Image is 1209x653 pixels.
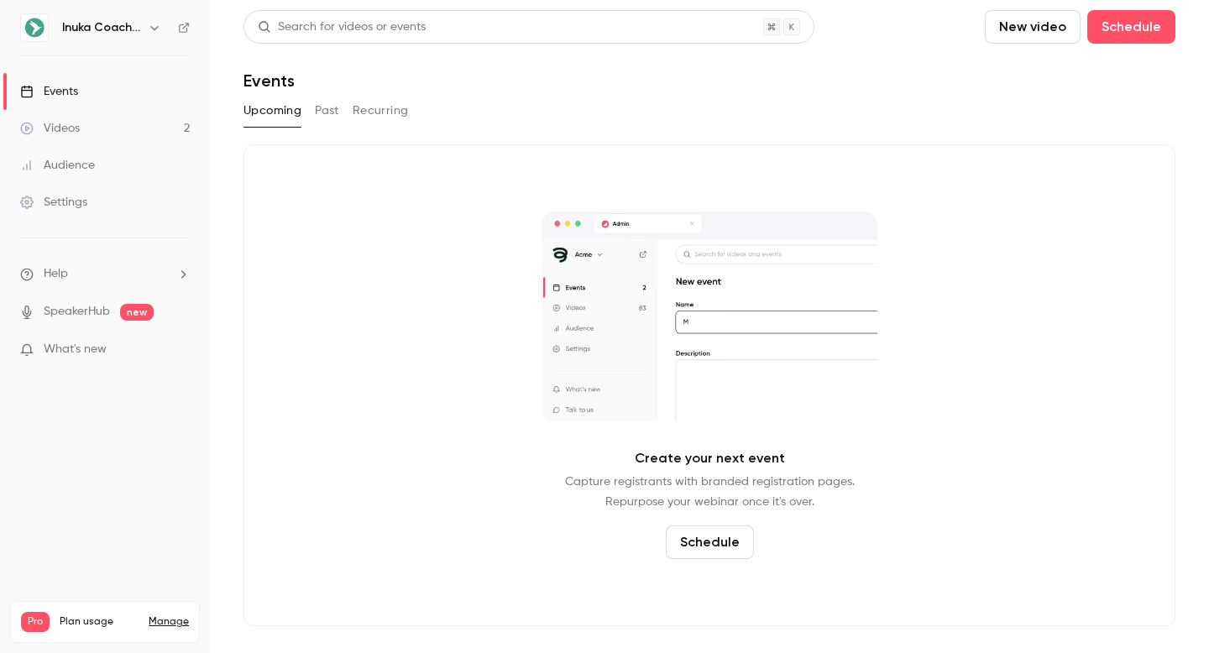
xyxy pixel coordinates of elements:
[170,342,190,358] iframe: Noticeable Trigger
[21,612,50,632] span: Pro
[1087,10,1175,44] button: Schedule
[20,83,78,100] div: Events
[60,615,139,629] span: Plan usage
[666,525,754,559] button: Schedule
[243,71,295,91] h1: Events
[20,120,80,137] div: Videos
[149,615,189,629] a: Manage
[44,341,107,358] span: What's new
[120,304,154,321] span: new
[62,19,141,36] h6: Inuka Coaching
[635,448,785,468] p: Create your next event
[985,10,1081,44] button: New video
[20,265,190,283] li: help-dropdown-opener
[258,18,426,36] div: Search for videos or events
[20,194,87,211] div: Settings
[44,303,110,321] a: SpeakerHub
[243,97,301,124] button: Upcoming
[315,97,339,124] button: Past
[565,472,855,512] p: Capture registrants with branded registration pages. Repurpose your webinar once it's over.
[21,14,48,41] img: Inuka Coaching
[44,265,68,283] span: Help
[353,97,409,124] button: Recurring
[20,157,95,174] div: Audience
